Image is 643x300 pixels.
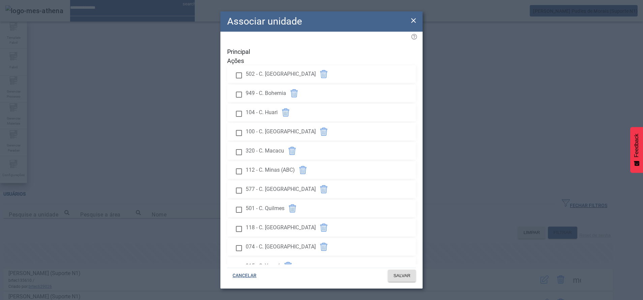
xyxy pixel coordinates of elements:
span: 577 - C. [GEOGRAPHIC_DATA] [246,185,316,193]
span: 118 - C. [GEOGRAPHIC_DATA] [246,224,316,232]
span: 100 - C. [GEOGRAPHIC_DATA] [246,128,316,136]
span: Ações [227,56,416,65]
span: 949 - C. Bohemia [246,89,286,97]
span: 112 - C. Minas (ABC) [246,166,295,174]
span: Principal [227,47,416,56]
h2: Associar unidade [227,14,302,29]
button: Feedback - Mostrar pesquisa [630,127,643,173]
span: SALVAR [393,272,410,279]
span: 502 - C. [GEOGRAPHIC_DATA] [246,70,316,78]
span: CANCELAR [233,272,256,279]
span: 915 - C. Ypané [246,262,280,270]
span: 104 - C. Huari [246,108,278,116]
span: Feedback [634,134,640,157]
button: SALVAR [388,270,416,282]
button: CANCELAR [227,270,262,282]
span: 074 - C. [GEOGRAPHIC_DATA] [246,243,316,251]
span: 320 - C. Macacu [246,147,284,155]
span: 501 - C. Quilmes [246,204,284,212]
